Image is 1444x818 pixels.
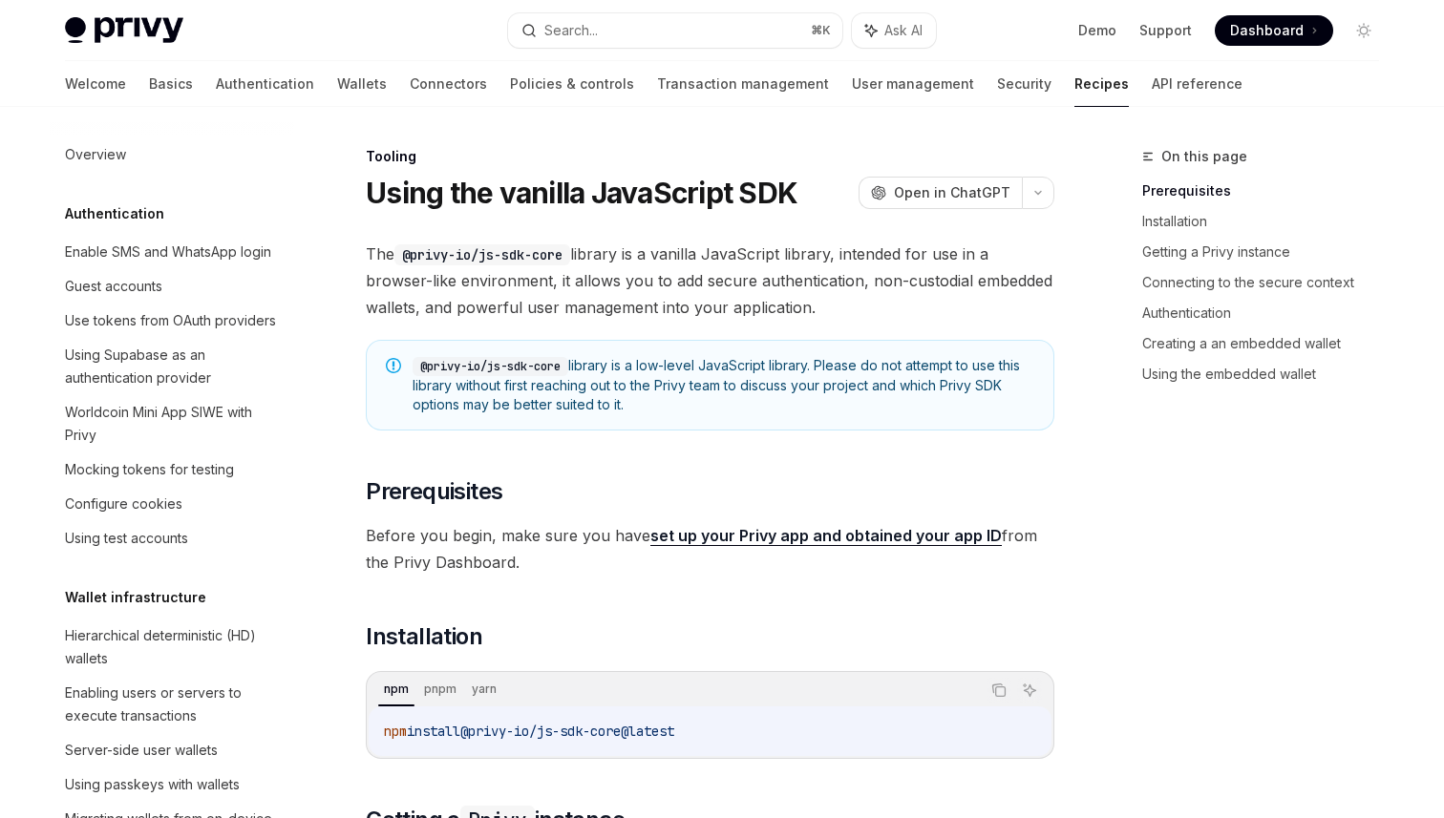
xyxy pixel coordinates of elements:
[510,61,634,107] a: Policies & controls
[1152,61,1242,107] a: API reference
[50,395,294,452] a: Worldcoin Mini App SIWE with Privy
[65,493,182,515] div: Configure cookies
[884,21,923,40] span: Ask AI
[413,357,568,376] code: @privy-io/js-sdk-core
[65,344,283,389] div: Using Supabase as an authentication provider
[65,143,126,166] div: Overview
[650,526,1002,546] a: set up your Privy app and obtained your app ID
[1142,176,1394,206] a: Prerequisites
[50,338,294,395] a: Using Supabase as an authentication provider
[1074,61,1129,107] a: Recipes
[366,147,1054,166] div: Tooling
[65,586,206,609] h5: Wallet infrastructure
[65,17,183,44] img: light logo
[50,235,294,269] a: Enable SMS and WhatsApp login
[544,19,598,42] div: Search...
[1161,145,1247,168] span: On this page
[378,678,414,701] div: npm
[65,61,126,107] a: Welcome
[1078,21,1116,40] a: Demo
[1142,237,1394,267] a: Getting a Privy instance
[50,676,294,733] a: Enabling users or servers to execute transactions
[657,61,829,107] a: Transaction management
[894,183,1010,202] span: Open in ChatGPT
[50,269,294,304] a: Guest accounts
[1348,15,1379,46] button: Toggle dark mode
[394,244,570,265] code: @privy-io/js-sdk-core
[50,304,294,338] a: Use tokens from OAuth providers
[997,61,1051,107] a: Security
[466,678,502,701] div: yarn
[508,13,842,48] button: Search...⌘K
[1017,678,1042,703] button: Ask AI
[418,678,462,701] div: pnpm
[413,356,1034,414] span: library is a low-level JavaScript library. Please do not attempt to use this library without firs...
[1215,15,1333,46] a: Dashboard
[1142,267,1394,298] a: Connecting to the secure context
[50,733,294,767] a: Server-side user wallets
[50,137,294,172] a: Overview
[65,241,271,263] div: Enable SMS and WhatsApp login
[460,723,674,740] span: @privy-io/js-sdk-core@latest
[384,723,407,740] span: npm
[216,61,314,107] a: Authentication
[337,61,387,107] a: Wallets
[852,13,936,48] button: Ask AI
[65,401,283,447] div: Worldcoin Mini App SIWE with Privy
[65,458,234,481] div: Mocking tokens for testing
[50,487,294,521] a: Configure cookies
[65,309,276,332] div: Use tokens from OAuth providers
[149,61,193,107] a: Basics
[50,619,294,676] a: Hierarchical deterministic (HD) wallets
[65,682,283,727] div: Enabling users or servers to execute transactions
[811,23,831,38] span: ⌘ K
[366,476,502,507] span: Prerequisites
[65,624,283,670] div: Hierarchical deterministic (HD) wallets
[65,275,162,298] div: Guest accounts
[366,176,797,210] h1: Using the vanilla JavaScript SDK
[65,739,218,762] div: Server-side user wallets
[366,522,1054,576] span: Before you begin, make sure you have from the Privy Dashboard.
[859,177,1022,209] button: Open in ChatGPT
[410,61,487,107] a: Connectors
[65,202,164,225] h5: Authentication
[65,773,240,796] div: Using passkeys with wallets
[50,452,294,487] a: Mocking tokens for testing
[1142,328,1394,359] a: Creating a an embedded wallet
[987,678,1011,703] button: Copy the contents from the code block
[1139,21,1192,40] a: Support
[366,241,1054,321] span: The library is a vanilla JavaScript library, intended for use in a browser-like environment, it a...
[386,358,401,373] svg: Note
[852,61,974,107] a: User management
[65,527,188,550] div: Using test accounts
[1142,298,1394,328] a: Authentication
[407,723,460,740] span: install
[366,621,482,652] span: Installation
[50,767,294,802] a: Using passkeys with wallets
[1142,359,1394,389] a: Using the embedded wallet
[1230,21,1304,40] span: Dashboard
[1142,206,1394,237] a: Installation
[50,521,294,556] a: Using test accounts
